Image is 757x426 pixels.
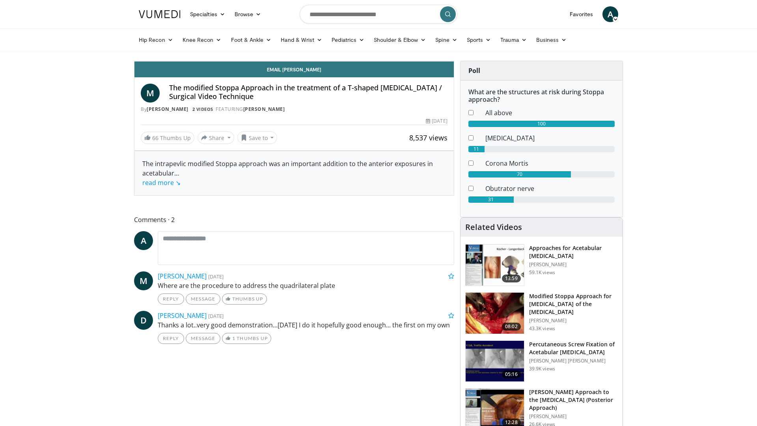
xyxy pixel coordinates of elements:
[468,121,615,127] div: 100
[602,6,618,22] a: A
[529,388,618,412] h3: [PERSON_NAME] Approach to the [MEDICAL_DATA] (Posterior Approach)
[468,196,514,203] div: 31
[178,32,226,48] a: Knee Recon
[158,281,454,290] p: Where are the procedure to address the quadrilateral plate
[468,88,615,103] h6: What are the structures at risk during Stoppa approach?
[531,32,572,48] a: Business
[426,118,447,125] div: [DATE]
[230,6,266,22] a: Browse
[190,106,216,112] a: 2 Videos
[479,108,621,118] dd: All above
[529,413,618,420] p: [PERSON_NAME]
[169,84,447,101] h4: The modified Stoppa Approach in the treatment of a T-shaped [MEDICAL_DATA] / Surgical Video Techn...
[198,131,234,144] button: Share
[134,61,454,62] video-js: Video Player
[462,32,496,48] a: Sports
[142,178,181,187] a: read more ↘
[237,131,278,144] button: Save to
[465,292,618,334] a: 08:02 Modified Stoppa Approach for [MEDICAL_DATA] of the [MEDICAL_DATA] [PERSON_NAME] 43.3K views
[565,6,598,22] a: Favorites
[208,312,224,319] small: [DATE]
[142,159,446,187] div: The intrapevlic modified Stoppa approach was an important addition to the anterior exposures in a...
[232,335,235,341] span: 1
[147,106,188,112] a: [PERSON_NAME]
[222,293,267,305] a: Thumbs Up
[529,292,618,316] h3: Modified Stoppa Approach for [MEDICAL_DATA] of the [MEDICAL_DATA]
[369,32,431,48] a: Shoulder & Elbow
[141,84,160,103] a: M
[479,133,621,143] dd: [MEDICAL_DATA]
[300,5,457,24] input: Search topics, interventions
[466,245,524,286] img: 289877_0000_1.png.150x105_q85_crop-smart_upscale.jpg
[158,293,184,305] a: Reply
[529,318,618,324] p: [PERSON_NAME]
[158,320,454,330] p: Thanks a lot..very good demonstration...[DATE] I do it hopefully good enough... the first on my own
[141,106,447,113] div: By FEATURING
[468,146,485,152] div: 11
[468,171,571,177] div: 70
[134,271,153,290] a: M
[502,370,521,378] span: 05:16
[502,323,521,331] span: 08:02
[158,311,207,320] a: [PERSON_NAME]
[529,269,555,276] p: 59.1K views
[134,231,153,250] a: A
[466,341,524,382] img: 134112_0000_1.png.150x105_q85_crop-smart_upscale.jpg
[479,159,621,168] dd: Corona Mortis
[158,272,207,280] a: [PERSON_NAME]
[134,311,153,330] a: D
[529,262,618,268] p: [PERSON_NAME]
[226,32,276,48] a: Foot & Ankle
[222,333,271,344] a: 1 Thumbs Up
[502,275,521,282] span: 13:59
[186,293,220,305] a: Message
[134,62,454,77] a: Email [PERSON_NAME]
[276,32,327,48] a: Hand & Wrist
[529,325,555,332] p: 43.3K views
[185,6,230,22] a: Specialties
[468,66,480,75] strong: Poll
[465,222,522,232] h4: Related Videos
[479,184,621,193] dd: Obutrator nerve
[529,358,618,364] p: [PERSON_NAME] [PERSON_NAME]
[496,32,531,48] a: Trauma
[134,215,454,225] span: Comments 2
[529,366,555,372] p: 39.9K views
[465,340,618,382] a: 05:16 Percutaneous Screw Fixation of Acetabular [MEDICAL_DATA] [PERSON_NAME] [PERSON_NAME] 39.9K ...
[141,132,194,144] a: 66 Thumbs Up
[208,273,224,280] small: [DATE]
[152,134,158,142] span: 66
[529,244,618,260] h3: Approaches for Acetabular [MEDICAL_DATA]
[139,10,181,18] img: VuMedi Logo
[186,333,220,344] a: Message
[409,133,447,142] span: 8,537 views
[529,340,618,356] h3: Percutaneous Screw Fixation of Acetabular [MEDICAL_DATA]
[327,32,369,48] a: Pediatrics
[158,333,184,344] a: Reply
[243,106,285,112] a: [PERSON_NAME]
[431,32,462,48] a: Spine
[134,32,178,48] a: Hip Recon
[466,293,524,334] img: f3295678-8bed-4037-ac70-87846832ee0b.150x105_q85_crop-smart_upscale.jpg
[465,244,618,286] a: 13:59 Approaches for Acetabular [MEDICAL_DATA] [PERSON_NAME] 59.1K views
